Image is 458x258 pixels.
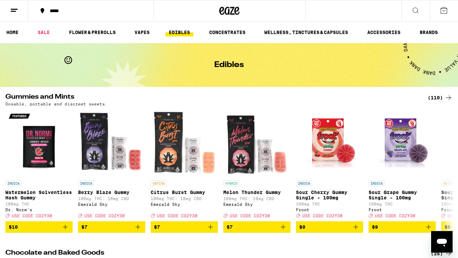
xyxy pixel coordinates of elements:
a: SALE [34,28,53,36]
a: Open page for Melon Thunder Gummy from Emerald Sky [223,109,291,221]
a: Open page for Sour Grape Gummy Single - 100mg from Froot [369,109,436,221]
p: 100mg THC: 10mg CBD [151,196,218,201]
p: 100mg THC [369,202,436,206]
span: USE CODE COZY30 [157,214,197,218]
button: Add to bag [151,221,218,233]
p: Melon Thunder Gummy [223,190,291,195]
p: 100mg THC [5,202,73,206]
p: 100mg THC: 10mg CBD [78,196,145,201]
div: Emerald Sky [78,202,145,206]
span: $9 [299,224,305,230]
p: 100mg THC [296,202,363,206]
span: $7 [81,224,87,230]
p: INDICA [78,180,94,186]
p: INDICA [5,180,22,186]
div: Emerald Sky [223,202,291,206]
h1: Edibles [214,61,244,69]
p: Citrus Burst Gummy [151,190,218,195]
span: USE CODE COZY30 [302,214,343,218]
h2: Chocolate and Baked Goods [5,250,420,258]
p: Watermelon Solventless Hash Gummy [5,190,73,200]
img: Dr. Norm's - Watermelon Solventless Hash Gummy [5,109,73,177]
a: (25) [431,250,453,258]
button: Add to bag [5,221,73,233]
a: FLOWER & PREROLLS [66,28,119,36]
a: CONCENTRATES [206,28,249,36]
h2: Gummies and Mints [5,94,420,102]
button: Add to bag [369,221,436,233]
p: Sour Cherry Gummy Single - 100mg [296,190,363,200]
a: WELLNESS, TINCTURES & CAPSULES [261,28,351,36]
div: Emerald Sky [151,202,218,206]
a: VAPES [131,28,153,36]
p: SATIVA [151,180,167,186]
a: Open page for Berry Blaze Gummy from Emerald Sky [78,109,145,221]
button: Add to bag [296,221,363,233]
img: Emerald Sky - Melon Thunder Gummy [223,109,291,177]
span: USE CODE COZY30 [12,214,52,218]
span: USE CODE COZY30 [84,214,125,218]
span: $7 [227,224,233,230]
a: Open page for Watermelon Solventless Hash Gummy from Dr. Norm's [5,109,73,221]
div: Froot [369,207,436,212]
a: HOME [3,28,22,36]
div: Dr. Norm's [5,207,73,212]
p: INDICA [296,180,312,186]
img: Emerald Sky - Berry Blaze Gummy [78,109,145,177]
p: Berry Blaze Gummy [78,190,145,195]
p: Dosable, portable and discreet sweets. [5,102,108,106]
span: USE CODE COZY30 [375,214,415,218]
p: HYBRID [223,180,239,186]
p: SATIVA [441,180,457,186]
img: Froot - Sour Cherry Gummy Single - 100mg [296,109,363,177]
a: BRANDS [416,28,441,36]
img: Froot - Sour Grape Gummy Single - 100mg [369,109,436,177]
span: $7 [154,224,160,230]
a: EDIBLES [165,28,193,36]
iframe: Button to launch messaging window [431,231,453,253]
p: INDICA [369,180,385,186]
p: 100mg THC: 10mg CBD [223,196,291,201]
p: Sour Grape Gummy Single - 100mg [369,190,436,200]
a: Open page for Sour Cherry Gummy Single - 100mg from Froot [296,109,363,221]
div: Froot [296,207,363,212]
a: ACCESSORIES [364,28,404,36]
a: (110) [428,94,453,102]
span: $9 [372,224,378,230]
span: USE CODE COZY30 [230,214,270,218]
span: $9 [445,224,451,230]
span: $10 [9,224,18,230]
a: Open page for Citrus Burst Gummy from Emerald Sky [151,109,218,221]
button: Add to bag [223,221,291,233]
img: Emerald Sky - Citrus Burst Gummy [151,109,218,177]
button: Add to bag [78,221,145,233]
